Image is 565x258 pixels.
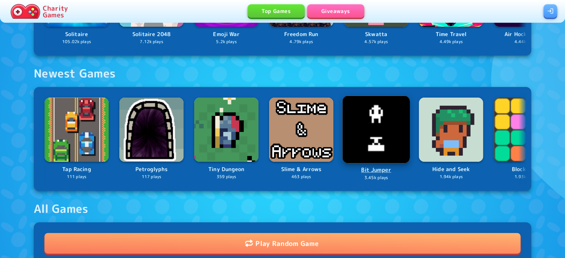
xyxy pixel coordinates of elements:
a: LogoSlime & Arrows463 plays [269,98,333,180]
p: Skwatta [344,30,408,39]
p: 111 plays [44,174,109,180]
a: LogoTap Racing111 plays [44,98,109,180]
p: 3.45k plays [343,175,409,181]
p: 4.44k plays [494,39,558,45]
p: Petroglyphs [119,165,184,174]
p: 359 plays [194,174,258,180]
a: shuffle iconPlay Random Game [44,233,521,254]
a: LogoBit Jumper3.45k plays [343,97,409,181]
img: Logo [269,98,333,162]
a: Top Games [248,4,305,18]
p: Bit Jumper [343,166,409,175]
p: Solitaire 2048 [119,30,184,39]
a: Giveaways [307,4,364,18]
a: Charity Games [8,3,71,20]
p: 5.2k plays [194,39,258,45]
p: Tiny Dungeon [194,165,258,174]
a: LogoPetroglyphs117 plays [119,98,184,180]
img: Charity.Games [11,4,40,19]
a: LogoBlock Bash1.93k plays [494,98,558,180]
img: Logo [342,96,410,163]
p: Time Travel [419,30,483,39]
p: Emoji War [194,30,258,39]
img: Logo [194,98,258,162]
p: 117 plays [119,174,184,180]
p: Air Hockey Neon [494,30,558,39]
p: Tap Racing [44,165,109,174]
p: Freedom Run [269,30,333,39]
p: Block Bash [494,165,558,174]
p: 4.79k plays [269,39,333,45]
a: LogoTiny Dungeon359 plays [194,98,258,180]
p: 4.49k plays [419,39,483,45]
p: 105.02k plays [44,39,109,45]
img: Logo [119,98,184,162]
p: Hide and Seek [419,165,483,174]
img: Logo [419,98,483,162]
img: Logo [44,98,109,162]
img: Logo [494,98,558,162]
p: 1.93k plays [494,174,558,180]
p: 1.94k plays [419,174,483,180]
p: 4.57k plays [344,39,408,45]
a: LogoHide and Seek1.94k plays [419,98,483,180]
div: All Games [34,202,88,216]
p: Charity Games [43,5,68,18]
p: 7.12k plays [119,39,184,45]
p: Slime & Arrows [269,165,333,174]
p: 463 plays [269,174,333,180]
p: Solitaire [44,30,109,39]
div: Newest Games [34,66,116,80]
